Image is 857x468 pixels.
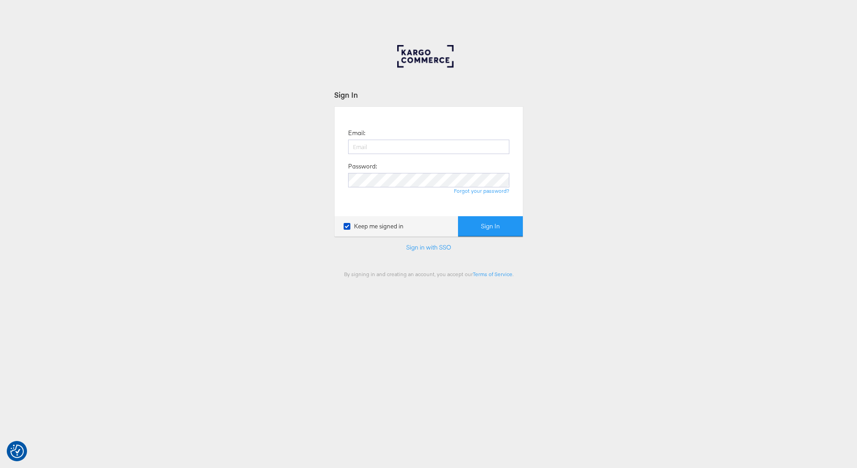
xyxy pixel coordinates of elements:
[348,129,365,137] label: Email:
[334,271,523,277] div: By signing in and creating an account, you accept our .
[348,162,377,171] label: Password:
[10,445,24,458] button: Consent Preferences
[334,90,523,100] div: Sign In
[454,187,509,194] a: Forgot your password?
[348,140,509,154] input: Email
[344,222,404,231] label: Keep me signed in
[10,445,24,458] img: Revisit consent button
[473,271,512,277] a: Terms of Service
[458,216,523,236] button: Sign In
[406,243,451,251] a: Sign in with SSO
